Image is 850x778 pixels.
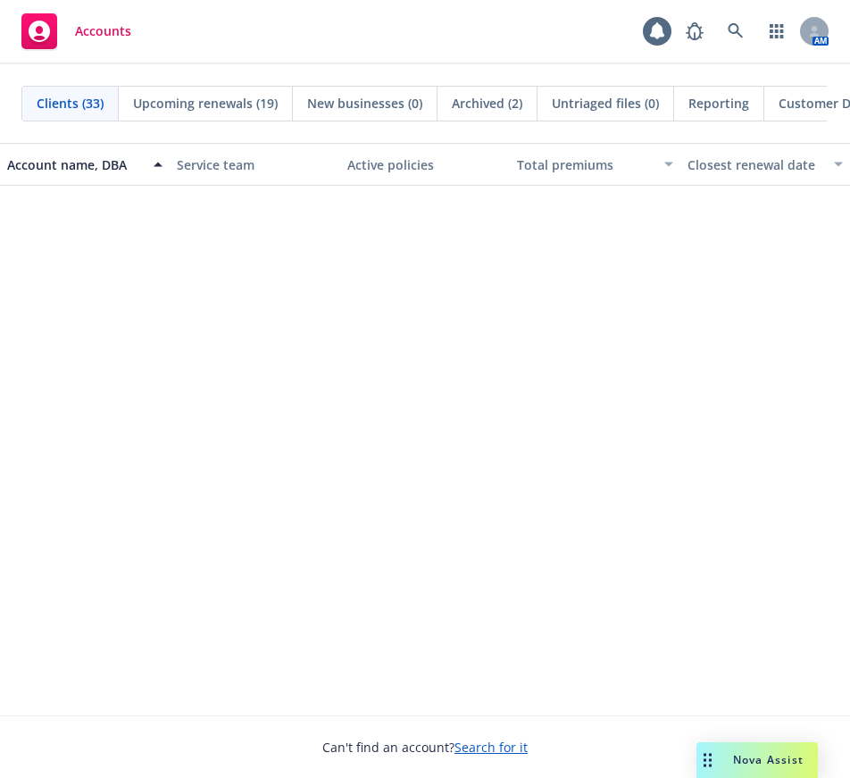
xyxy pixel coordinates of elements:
[687,155,823,174] div: Closest renewal date
[133,94,278,113] span: Upcoming renewals (19)
[696,742,719,778] div: Drag to move
[759,13,795,49] a: Switch app
[452,94,522,113] span: Archived (2)
[680,143,850,186] button: Closest renewal date
[170,143,339,186] button: Service team
[454,739,528,756] a: Search for it
[517,155,653,174] div: Total premiums
[347,155,503,174] div: Active policies
[696,742,818,778] button: Nova Assist
[733,752,804,767] span: Nova Assist
[37,94,104,113] span: Clients (33)
[322,738,528,757] span: Can't find an account?
[75,24,131,38] span: Accounts
[677,13,712,49] a: Report a Bug
[688,94,749,113] span: Reporting
[7,155,143,174] div: Account name, DBA
[177,155,332,174] div: Service team
[340,143,510,186] button: Active policies
[552,94,659,113] span: Untriaged files (0)
[510,143,679,186] button: Total premiums
[307,94,422,113] span: New businesses (0)
[718,13,754,49] a: Search
[14,6,138,56] a: Accounts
